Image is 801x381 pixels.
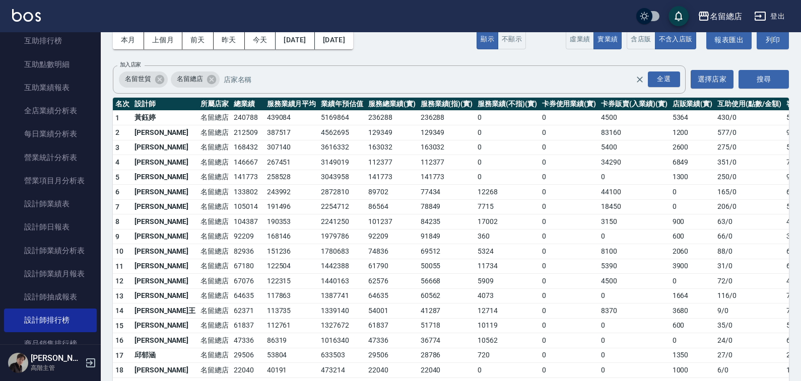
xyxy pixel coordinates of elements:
a: 設計師業績分析表 [4,239,97,262]
td: 2872810 [318,185,366,200]
button: 前天 [182,31,214,49]
button: 名留總店 [694,6,746,27]
a: 互助點數明細 [4,53,97,76]
td: 29506 [231,348,264,363]
button: 選擇店家 [691,70,733,89]
td: 1300 [670,170,715,185]
td: 89702 [366,185,418,200]
td: 351 / 0 [715,155,783,170]
td: [PERSON_NAME] [132,318,198,333]
span: 4 [115,158,119,166]
th: 互助使用(點數/金額) [715,98,783,111]
td: 47336 [231,333,264,348]
td: 5390 [598,259,670,274]
td: 129349 [366,125,418,140]
td: 名留總店 [198,259,231,274]
a: 互助排行榜 [4,29,97,52]
td: 35 / 0 [715,318,783,333]
td: 112761 [264,318,319,333]
td: 名留總店 [198,348,231,363]
td: 0 [540,244,599,259]
td: 122315 [264,274,319,289]
td: 212509 [231,125,264,140]
td: 1016340 [318,333,366,348]
td: 0 [540,170,599,185]
td: 50055 [418,259,476,274]
td: 146667 [231,155,264,170]
td: 67180 [231,259,264,274]
td: 名留總店 [198,125,231,140]
span: 16 [115,336,124,344]
td: 0 [540,214,599,230]
td: 0 [540,288,599,303]
td: 0 [475,125,539,140]
td: 34290 [598,155,670,170]
td: 163032 [418,140,476,155]
td: 4500 [598,274,670,289]
a: 每日業績分析表 [4,122,97,145]
button: 顯示 [477,30,498,49]
td: [PERSON_NAME] [132,333,198,348]
td: 10119 [475,318,539,333]
td: 240788 [231,110,264,125]
span: 14 [115,307,124,315]
th: 卡券使用業績(實) [540,98,599,111]
td: 88 / 0 [715,244,783,259]
td: 0 [540,140,599,155]
td: 61837 [366,318,418,333]
td: 243992 [264,185,319,200]
td: 165 / 0 [715,185,783,200]
button: 昨天 [214,31,245,49]
td: 101237 [366,214,418,230]
button: 虛業績 [566,30,594,49]
td: 56668 [418,274,476,289]
td: 1200 [670,125,715,140]
td: 0 [540,274,599,289]
td: 0 [540,348,599,363]
td: 4500 [598,110,670,125]
td: 8370 [598,303,670,319]
td: 117863 [264,288,319,303]
td: 5400 [598,140,670,155]
td: 54001 [366,303,418,319]
th: 卡券販賣(入業績)(實) [598,98,670,111]
td: 0 [670,274,715,289]
input: 店家名稱 [221,70,653,88]
td: 62576 [366,274,418,289]
td: 名留總店 [198,318,231,333]
td: 黃鈺婷 [132,110,198,125]
a: 商品銷售排行榜 [4,332,97,355]
button: 登出 [750,7,789,26]
button: [DATE] [315,31,353,49]
td: 0 [540,155,599,170]
td: 122504 [264,259,319,274]
span: 12 [115,277,124,285]
td: 名留總店 [198,185,231,200]
td: 0 [598,333,670,348]
td: 3043958 [318,170,366,185]
td: 0 [540,259,599,274]
td: [PERSON_NAME] [132,259,198,274]
button: save [669,6,689,26]
th: 業績年預估值 [318,98,366,111]
td: 名留總店 [198,244,231,259]
td: 720 [475,348,539,363]
td: 360 [475,229,539,244]
td: 12268 [475,185,539,200]
td: 0 [540,303,599,319]
div: 名留總店 [710,10,742,23]
td: 5169864 [318,110,366,125]
td: 47336 [366,333,418,348]
span: 13 [115,292,124,300]
td: 0 [475,155,539,170]
td: 0 [670,185,715,200]
td: 0 [540,333,599,348]
td: 112377 [418,155,476,170]
td: [PERSON_NAME] [132,244,198,259]
td: 141773 [418,170,476,185]
p: 高階主管 [31,363,82,372]
td: 5364 [670,110,715,125]
td: 17002 [475,214,539,230]
td: 0 [540,125,599,140]
button: 報表匯出 [706,31,752,49]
